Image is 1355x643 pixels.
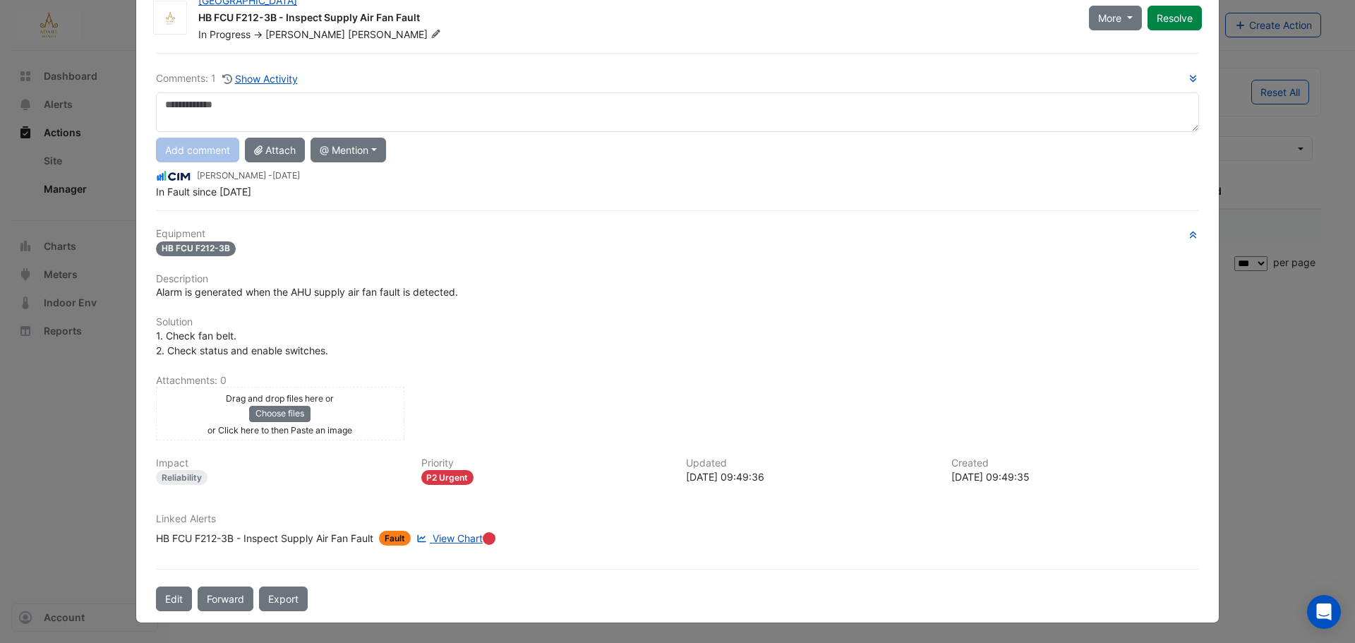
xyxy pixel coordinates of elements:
button: Resolve [1148,6,1202,30]
span: View Chart [433,532,483,544]
button: @ Mention [311,138,386,162]
small: or Click here to then Paste an image [207,425,352,435]
span: In Fault since [DATE] [156,186,251,198]
button: More [1089,6,1142,30]
img: CIM [156,169,191,184]
img: Adare Manor [154,11,186,25]
h6: Updated [686,457,934,469]
h6: Priority [421,457,670,469]
span: HB FCU F212-3B [156,241,236,256]
span: 2025-04-18 09:49:36 [272,170,300,181]
div: HB FCU F212-3B - Inspect Supply Air Fan Fault [156,531,373,546]
div: [DATE] 09:49:36 [686,469,934,484]
span: 1. Check fan belt. 2. Check status and enable switches. [156,330,328,356]
span: [PERSON_NAME] [265,28,345,40]
small: [PERSON_NAME] - [197,169,300,182]
h6: Solution [156,316,1199,328]
div: [DATE] 09:49:35 [951,469,1200,484]
div: HB FCU F212-3B - Inspect Supply Air Fan Fault [198,11,1072,28]
div: Reliability [156,470,207,485]
div: Tooltip anchor [483,532,495,545]
span: More [1098,11,1121,25]
h6: Attachments: 0 [156,375,1199,387]
button: Choose files [249,406,311,421]
span: In Progress [198,28,251,40]
button: Edit [156,587,192,611]
span: [PERSON_NAME] [348,28,444,42]
small: Drag and drop files here or [226,393,334,404]
h6: Impact [156,457,404,469]
h6: Created [951,457,1200,469]
button: Forward [198,587,253,611]
a: View Chart [414,531,483,546]
button: Show Activity [222,71,299,87]
div: P2 Urgent [421,470,474,485]
div: Comments: 1 [156,71,299,87]
a: Export [259,587,308,611]
span: Alarm is generated when the AHU supply air fan fault is detected. [156,286,458,298]
h6: Linked Alerts [156,513,1199,525]
span: Fault [379,531,411,546]
div: Open Intercom Messenger [1307,595,1341,629]
button: Attach [245,138,305,162]
h6: Equipment [156,228,1199,240]
span: -> [253,28,263,40]
h6: Description [156,273,1199,285]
